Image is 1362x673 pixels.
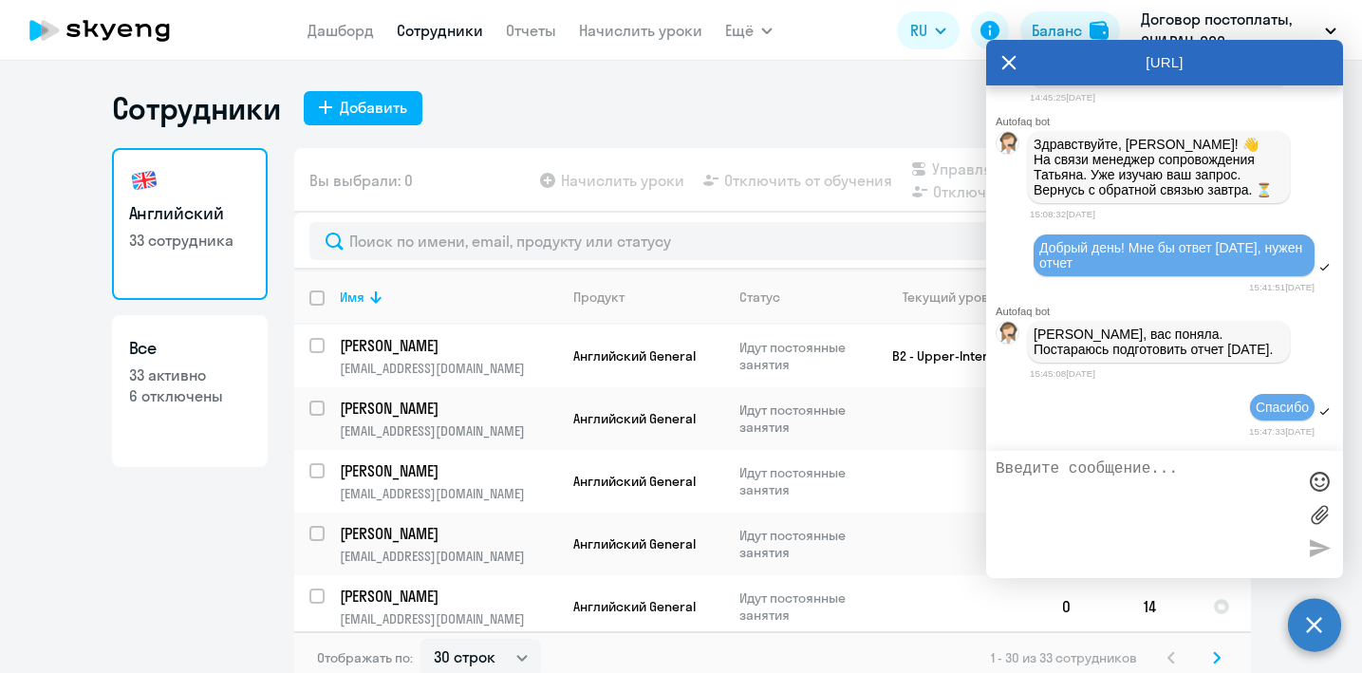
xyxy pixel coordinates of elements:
[573,289,625,306] div: Продукт
[725,11,773,49] button: Ещё
[340,335,557,356] a: [PERSON_NAME]
[308,21,374,40] a: Дашборд
[991,649,1137,666] span: 1 - 30 из 33 сотрудников
[1256,400,1309,415] span: Спасибо
[1131,8,1346,53] button: Договор постоплаты, ЭНИ.РАН, ООО
[340,523,557,544] a: [PERSON_NAME]
[1034,137,1284,197] p: Здравствуйте, [PERSON_NAME]! 👋 ﻿На связи менеджер сопровождения Татьяна. Уже изучаю ваш запрос. В...
[739,402,869,436] p: Идут постоянные занятия
[1305,500,1334,529] label: Лимит 10 файлов
[112,89,281,127] h1: Сотрудники
[870,325,1047,387] td: B2 - Upper-Intermediate
[739,464,869,498] p: Идут постоянные занятия
[739,289,869,306] div: Статус
[573,410,696,427] span: Английский General
[1090,21,1109,40] img: balance
[739,589,869,624] p: Идут постоянные занятия
[317,649,413,666] span: Отображать по:
[573,535,696,552] span: Английский General
[1030,368,1095,379] time: 15:45:08[DATE]
[340,289,364,306] div: Имя
[129,385,251,406] p: 6 отключены
[997,322,1020,349] img: bot avatar
[1020,11,1120,49] button: Балансbalance
[886,289,1046,306] div: Текущий уровень
[903,289,1011,306] div: Текущий уровень
[573,289,723,306] div: Продукт
[573,347,696,365] span: Английский General
[1030,92,1095,103] time: 14:45:25[DATE]
[1032,19,1082,42] div: Баланс
[340,422,557,439] p: [EMAIL_ADDRESS][DOMAIN_NAME]
[897,11,960,49] button: RU
[997,132,1020,159] img: bot avatar
[910,19,927,42] span: RU
[340,548,557,565] p: [EMAIL_ADDRESS][DOMAIN_NAME]
[739,289,780,306] div: Статус
[112,148,268,300] a: Английский33 сотрудника
[340,460,557,481] a: [PERSON_NAME]
[340,398,557,419] a: [PERSON_NAME]
[1249,426,1315,437] time: 15:47:33[DATE]
[340,610,557,627] p: [EMAIL_ADDRESS][DOMAIN_NAME]
[1034,327,1284,357] p: [PERSON_NAME], вас поняла. Постараюсь подготовить отчет [DATE].
[573,473,696,490] span: Английский General
[996,116,1343,127] div: Autofaq bot
[309,169,413,192] span: Вы выбрали: 0
[1039,240,1306,271] span: Добрый день! Мне бы ответ [DATE], нужен отчет
[340,289,557,306] div: Имя
[340,360,557,377] p: [EMAIL_ADDRESS][DOMAIN_NAME]
[304,91,422,125] button: Добавить
[579,21,702,40] a: Начислить уроки
[1129,575,1198,638] td: 14
[129,336,251,361] h3: Все
[340,586,557,607] a: [PERSON_NAME]
[506,21,556,40] a: Отчеты
[340,335,554,356] p: [PERSON_NAME]
[725,19,754,42] span: Ещё
[1249,282,1315,292] time: 15:41:51[DATE]
[309,222,1236,260] input: Поиск по имени, email, продукту или статусу
[1141,8,1317,53] p: Договор постоплаты, ЭНИ.РАН, ООО
[129,201,251,226] h3: Английский
[996,306,1343,317] div: Autofaq bot
[739,339,869,373] p: Идут постоянные занятия
[1047,575,1129,638] td: 0
[340,586,554,607] p: [PERSON_NAME]
[340,485,557,502] p: [EMAIL_ADDRESS][DOMAIN_NAME]
[340,96,407,119] div: Добавить
[1030,209,1095,219] time: 15:08:32[DATE]
[340,523,554,544] p: [PERSON_NAME]
[739,527,869,561] p: Идут постоянные занятия
[112,315,268,467] a: Все33 активно6 отключены
[573,598,696,615] span: Английский General
[129,230,251,251] p: 33 сотрудника
[397,21,483,40] a: Сотрудники
[129,365,251,385] p: 33 активно
[340,460,554,481] p: [PERSON_NAME]
[129,165,159,196] img: english
[340,398,554,419] p: [PERSON_NAME]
